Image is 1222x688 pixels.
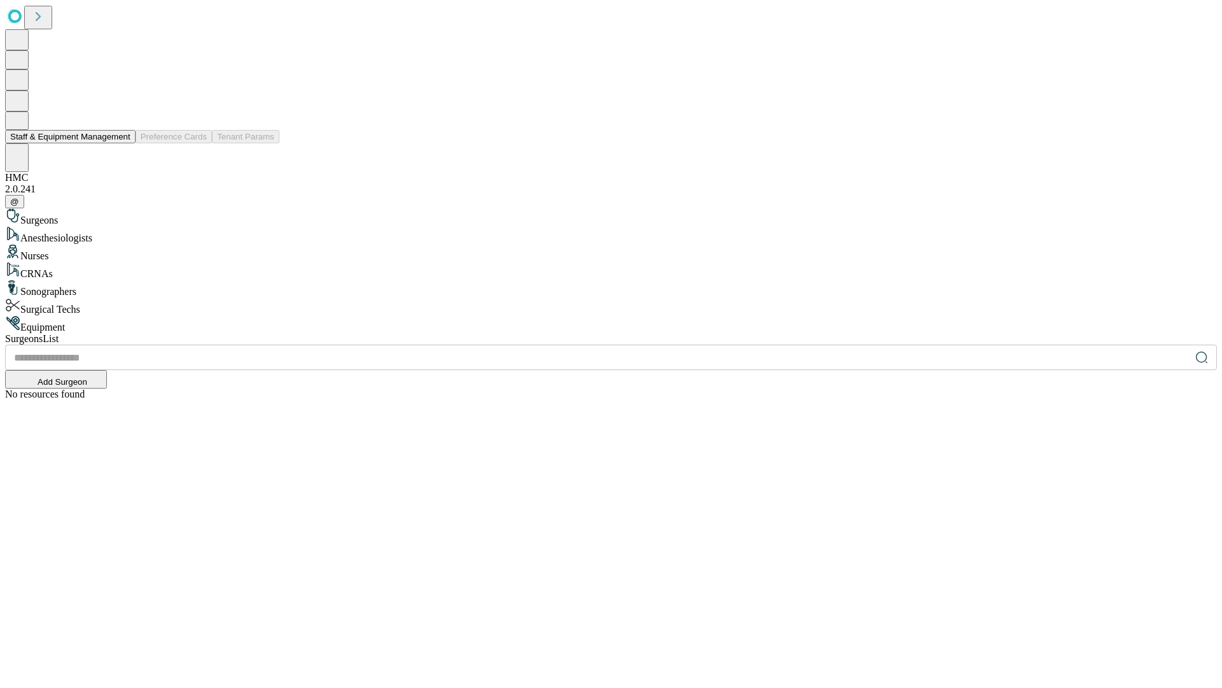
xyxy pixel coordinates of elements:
[5,226,1217,244] div: Anesthesiologists
[5,208,1217,226] div: Surgeons
[136,130,212,143] button: Preference Cards
[10,197,19,206] span: @
[5,172,1217,183] div: HMC
[5,370,107,389] button: Add Surgeon
[38,377,87,387] span: Add Surgeon
[5,389,1217,400] div: No resources found
[5,280,1217,297] div: Sonographers
[5,130,136,143] button: Staff & Equipment Management
[5,244,1217,262] div: Nurses
[5,195,24,208] button: @
[5,333,1217,345] div: Surgeons List
[5,297,1217,315] div: Surgical Techs
[212,130,279,143] button: Tenant Params
[5,315,1217,333] div: Equipment
[5,183,1217,195] div: 2.0.241
[5,262,1217,280] div: CRNAs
